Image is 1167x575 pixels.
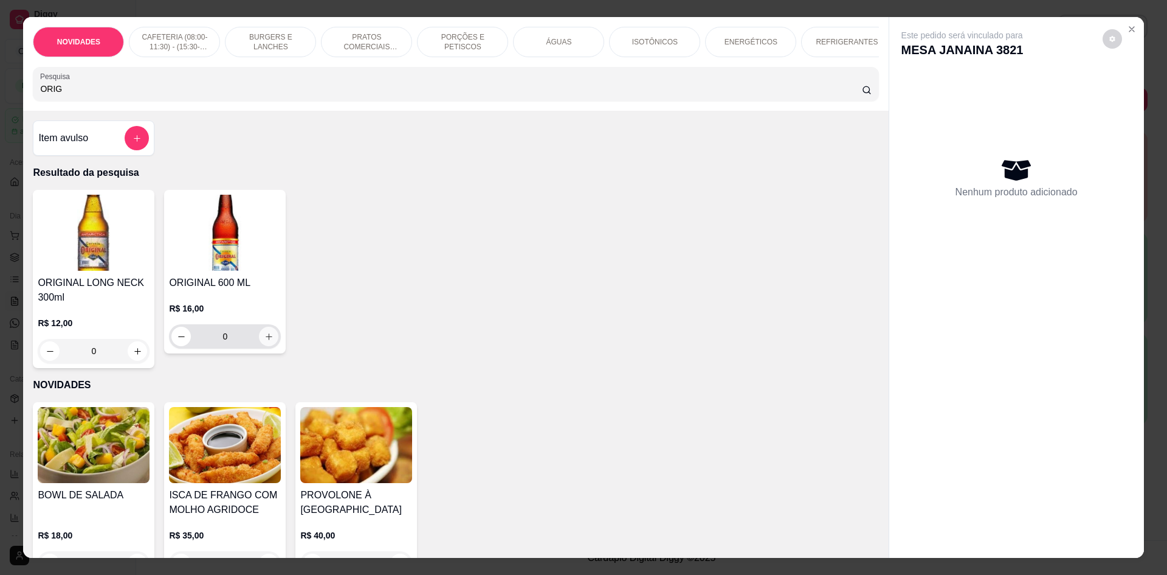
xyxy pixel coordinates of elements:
[169,529,281,542] p: R$ 35,00
[38,276,150,305] h4: ORIGINAL LONG NECK 300ml
[38,407,150,483] img: product-image
[259,327,278,346] button: increase-product-quantity
[40,71,74,82] label: Pesquisa
[38,317,150,329] p: R$ 12,00
[300,488,412,517] h4: PROVOLONE À [GEOGRAPHIC_DATA]
[303,554,322,573] button: decrease-product-quantity
[725,37,777,47] p: ENERGÉTICOS
[1122,19,1141,39] button: Close
[38,488,150,503] h4: BOWL DE SALADA
[331,32,402,52] p: PRATOS COMERCIAIS (11:30-15:30)
[169,407,281,483] img: product-image
[128,554,147,573] button: increase-product-quantity
[125,126,149,150] button: add-separate-item
[235,32,306,52] p: BURGERS E LANCHES
[300,407,412,483] img: product-image
[901,41,1024,58] p: MESA JANAINA 3821
[40,554,60,573] button: decrease-product-quantity
[171,327,191,346] button: decrease-product-quantity
[169,276,281,290] h4: ORIGINAL 600 ML
[1103,29,1122,49] button: decrease-product-quantity
[955,185,1078,200] p: Nenhum produto adicionado
[40,341,60,361] button: decrease-product-quantity
[139,32,210,52] p: CAFETERIA (08:00-11:30) - (15:30-18:00)
[632,37,678,47] p: ISOTÔNICOS
[390,554,410,573] button: increase-product-quantity
[38,195,150,271] img: product-image
[38,131,88,145] h4: Item avulso
[33,166,878,180] p: Resultado da pesquisa
[259,554,278,573] button: increase-product-quantity
[816,37,878,47] p: REFRIGERANTES
[169,302,281,315] p: R$ 16,00
[169,488,281,517] h4: ISCA DE FRANGO COM MOLHO AGRIDOCE
[38,529,150,542] p: R$ 18,00
[33,378,878,392] p: NOVIDADES
[40,83,861,95] input: Pesquisa
[171,554,191,573] button: decrease-product-quantity
[57,37,100,47] p: NOVIDADES
[427,32,498,52] p: PORÇÕES E PETISCOS
[169,195,281,271] img: product-image
[546,37,571,47] p: ÁGUAS
[128,341,147,361] button: increase-product-quantity
[901,29,1024,41] p: Este pedido será vinculado para
[300,529,412,542] p: R$ 40,00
